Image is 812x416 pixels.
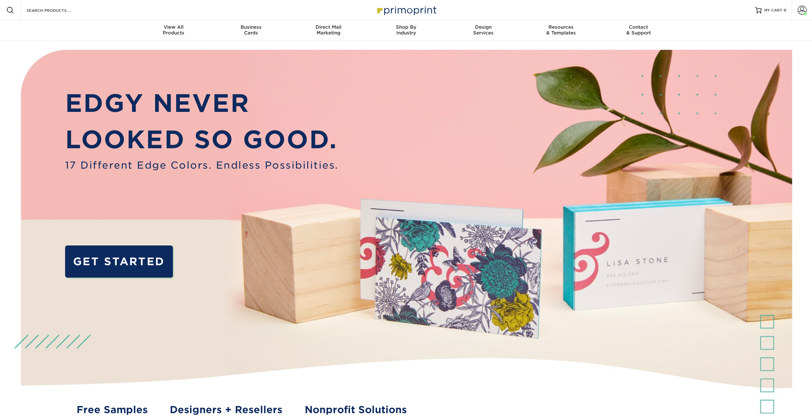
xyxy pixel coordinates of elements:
[135,20,212,41] a: View AllProducts
[367,24,445,30] span: Shop By
[135,24,212,30] span: View All
[784,8,786,12] span: 0
[374,3,438,17] img: Primoprint
[65,121,339,158] p: LOOKED SO GOOD.
[445,24,522,36] div: Services
[522,24,600,30] span: Resources
[445,20,522,41] a: DesignServices
[290,24,367,36] div: Marketing
[212,24,290,36] div: Cards
[212,24,290,30] span: Business
[65,85,339,122] p: EDGY NEVER
[367,24,445,36] div: Industry
[522,24,600,36] div: & Templates
[600,24,677,30] span: Contact
[600,24,677,36] div: & Support
[764,8,782,13] span: MY CART
[65,245,173,277] a: GET STARTED
[65,158,339,173] span: 17 Different Edge Colors. Endless Possibilities.
[445,24,522,30] span: Design
[26,6,88,14] input: SEARCH PRODUCTS.....
[135,24,212,36] div: Products
[522,20,600,41] a: Resources& Templates
[367,20,445,41] a: Shop ByIndustry
[212,20,290,41] a: BusinessCards
[600,20,677,41] a: Contact& Support
[290,20,367,41] a: Direct MailMarketing
[290,24,367,30] span: Direct Mail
